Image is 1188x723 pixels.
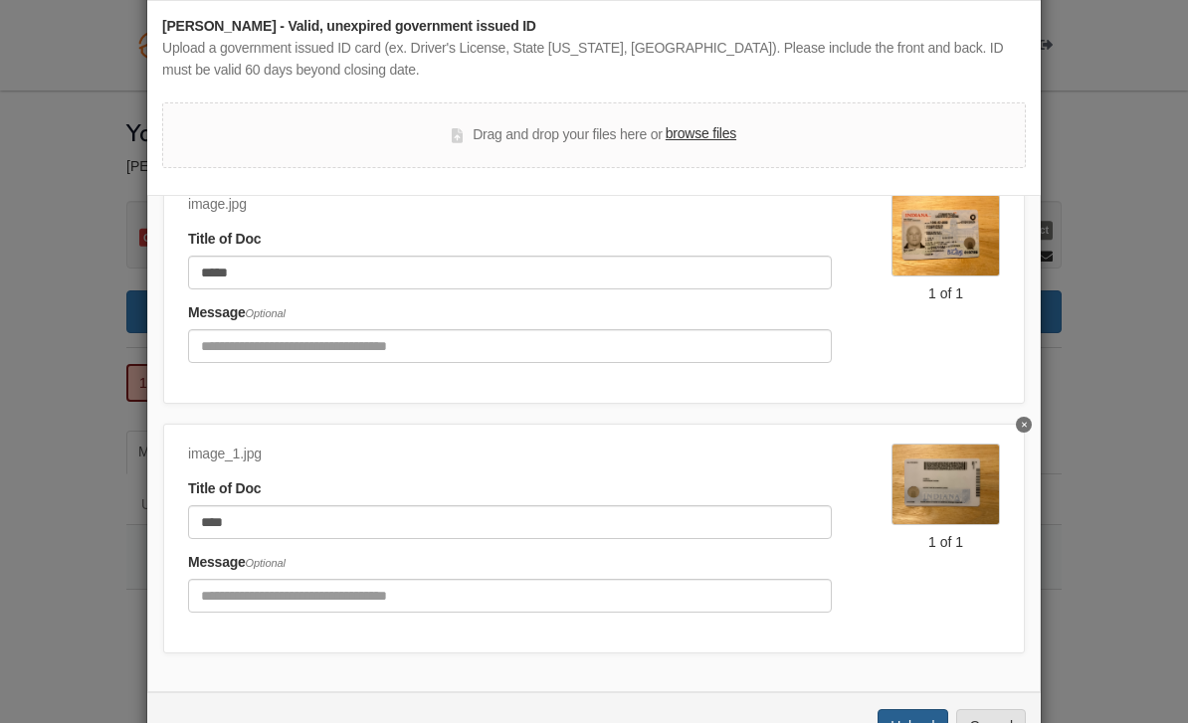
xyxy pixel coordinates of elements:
[1016,417,1032,433] button: Delete back
[188,552,286,574] label: Message
[188,579,832,613] input: Include any comments on this document
[188,229,261,251] label: Title of Doc
[188,478,261,500] label: Title of Doc
[246,307,286,319] span: Optional
[452,123,736,147] div: Drag and drop your files here or
[891,283,1000,303] div: 1 of 1
[162,38,1026,82] div: Upload a government issued ID card (ex. Driver's License, State [US_STATE], [GEOGRAPHIC_DATA]). P...
[188,444,832,465] div: image_1.jpg
[188,302,286,324] label: Message
[891,194,1000,275] img: image.jpg
[188,194,832,216] div: image.jpg
[891,532,1000,552] div: 1 of 1
[246,557,286,569] span: Optional
[188,256,832,289] input: Document Title
[188,329,832,363] input: Include any comments on this document
[162,16,1026,38] div: [PERSON_NAME] - Valid, unexpired government issued ID
[666,123,736,145] label: browse files
[891,444,1000,525] img: image_1.jpg
[188,505,832,539] input: Document Title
